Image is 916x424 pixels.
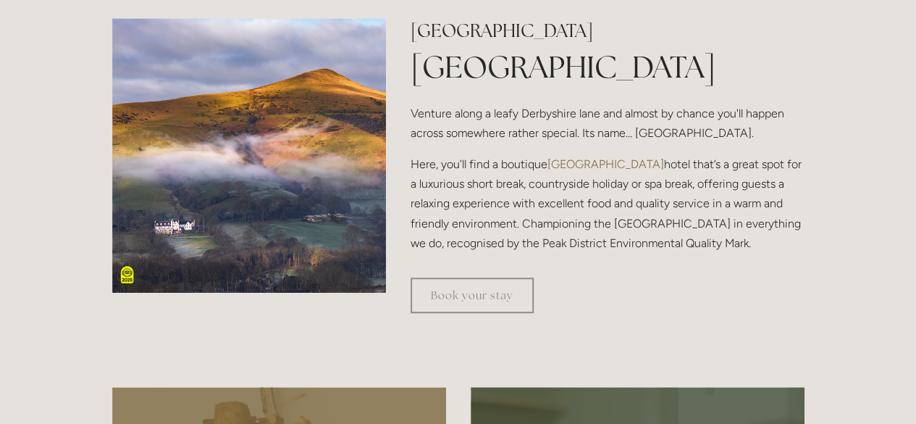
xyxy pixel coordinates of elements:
a: Book your stay [411,278,534,313]
h2: [GEOGRAPHIC_DATA] [411,18,804,43]
a: [GEOGRAPHIC_DATA] [547,157,664,171]
h1: [GEOGRAPHIC_DATA] [411,46,804,88]
p: Here, you’ll find a boutique hotel that’s a great spot for a luxurious short break, countryside h... [411,154,804,253]
img: Peak District National Park- misty Lose Hill View. Losehill House [112,18,387,293]
p: Venture along a leafy Derbyshire lane and almost by chance you'll happen across somewhere rather ... [411,104,804,143]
